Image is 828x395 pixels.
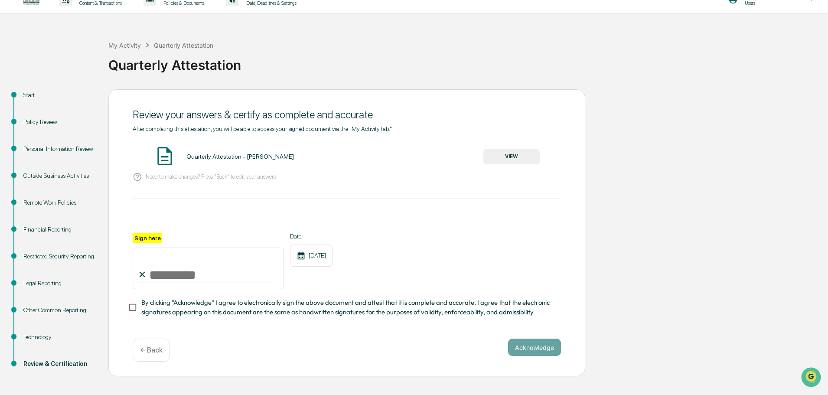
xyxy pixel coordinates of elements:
div: Legal Reporting [23,279,95,288]
div: Quarterly Attestation [108,50,824,73]
iframe: Open customer support [800,366,824,390]
a: Powered byPylon [61,147,105,153]
span: Preclearance [17,109,56,118]
span: After completing this attestation, you will be able to access your signed document via the "My Ac... [133,125,392,132]
span: Pylon [86,147,105,153]
button: Acknowledge [508,339,561,356]
span: By clicking "Acknowledge" I agree to electronically sign the above document and attest that it is... [141,298,554,317]
img: Document Icon [154,145,176,167]
div: Review & Certification [23,359,95,369]
label: Sign here [133,233,162,243]
div: Start new chat [29,66,142,75]
span: Data Lookup [17,126,55,134]
div: 🗄️ [63,110,70,117]
div: Remote Work Policies [23,198,95,207]
span: Attestations [72,109,108,118]
button: VIEW [483,149,540,164]
div: Personal Information Review [23,144,95,153]
div: Other Common Reporting [23,306,95,315]
div: Policy Review [23,118,95,127]
div: Restricted Security Reporting [23,252,95,261]
div: 🔎 [9,127,16,134]
a: 🔎Data Lookup [5,122,58,138]
a: 🖐️Preclearance [5,106,59,121]
div: Financial Reporting [23,225,95,234]
div: Technology [23,333,95,342]
div: Quarterly Attestation [154,42,213,49]
div: My Activity [108,42,141,49]
div: [DATE] [290,245,333,267]
p: Need to make changes? Press "Back" to edit your answers [146,173,276,180]
div: We're available if you need us! [29,75,110,82]
div: Quarterly Attestation - [PERSON_NAME] [186,153,294,160]
div: 🖐️ [9,110,16,117]
div: Review your answers & certify as complete and accurate [133,108,561,121]
p: How can we help? [9,18,158,32]
a: 🗄️Attestations [59,106,111,121]
img: 1746055101610-c473b297-6a78-478c-a979-82029cc54cd1 [9,66,24,82]
button: Start new chat [147,69,158,79]
label: Date [290,233,333,240]
p: ← Back [140,346,163,354]
div: Start [23,91,95,100]
div: Outside Business Activities [23,171,95,180]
